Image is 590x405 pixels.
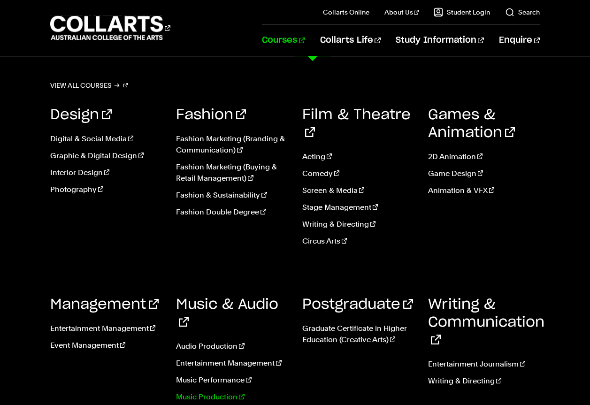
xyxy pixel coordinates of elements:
[302,323,414,345] a: Graduate Certificate in Higher Education (Creative Arts)
[50,15,170,41] div: Go to homepage
[302,185,414,196] a: Screen & Media
[302,236,414,247] a: Circus Arts
[428,108,515,140] a: Games & Animation
[50,340,162,351] a: Event Management
[302,219,414,230] a: Writing & Directing
[505,8,540,17] a: Search
[384,8,419,17] a: About Us
[176,133,288,156] a: Fashion Marketing (Branding & Communication)
[176,358,288,369] a: Entertainment Management
[302,108,411,140] a: Film & Theatre
[302,151,414,162] a: Acting
[428,298,544,347] a: Writing & Communication
[428,185,540,196] a: Animation & VFX
[50,184,162,195] a: Photography
[302,168,414,179] a: Comedy
[428,151,540,162] a: 2D Animation
[50,108,112,122] a: Design
[176,108,246,122] a: Fashion
[396,25,484,56] a: Study Information
[50,167,162,178] a: Interior Design
[176,190,288,201] a: Fashion & Sustainability
[176,374,288,386] a: Music Performance
[176,298,278,329] a: Music & Audio
[50,323,162,334] a: Entertainment Management
[323,8,369,17] a: Collarts Online
[302,202,414,213] a: Stage Management
[302,298,413,312] a: Postgraduate
[50,133,162,145] a: Digital & Social Media
[50,150,162,161] a: Graphic & Digital Design
[176,391,288,403] a: Music Production
[176,341,288,352] a: Audio Production
[434,8,490,17] a: Student Login
[50,79,128,92] a: View all courses
[262,25,305,56] a: Courses
[428,375,540,387] a: Writing & Directing
[50,298,159,312] a: Management
[176,161,288,184] a: Fashion Marketing (Buying & Retail Management)
[320,25,381,56] a: Collarts Life
[428,359,540,370] a: Entertainment Journalism
[176,206,288,218] a: Fashion Double Degree
[428,168,540,179] a: Game Design
[499,25,540,56] a: Enquire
